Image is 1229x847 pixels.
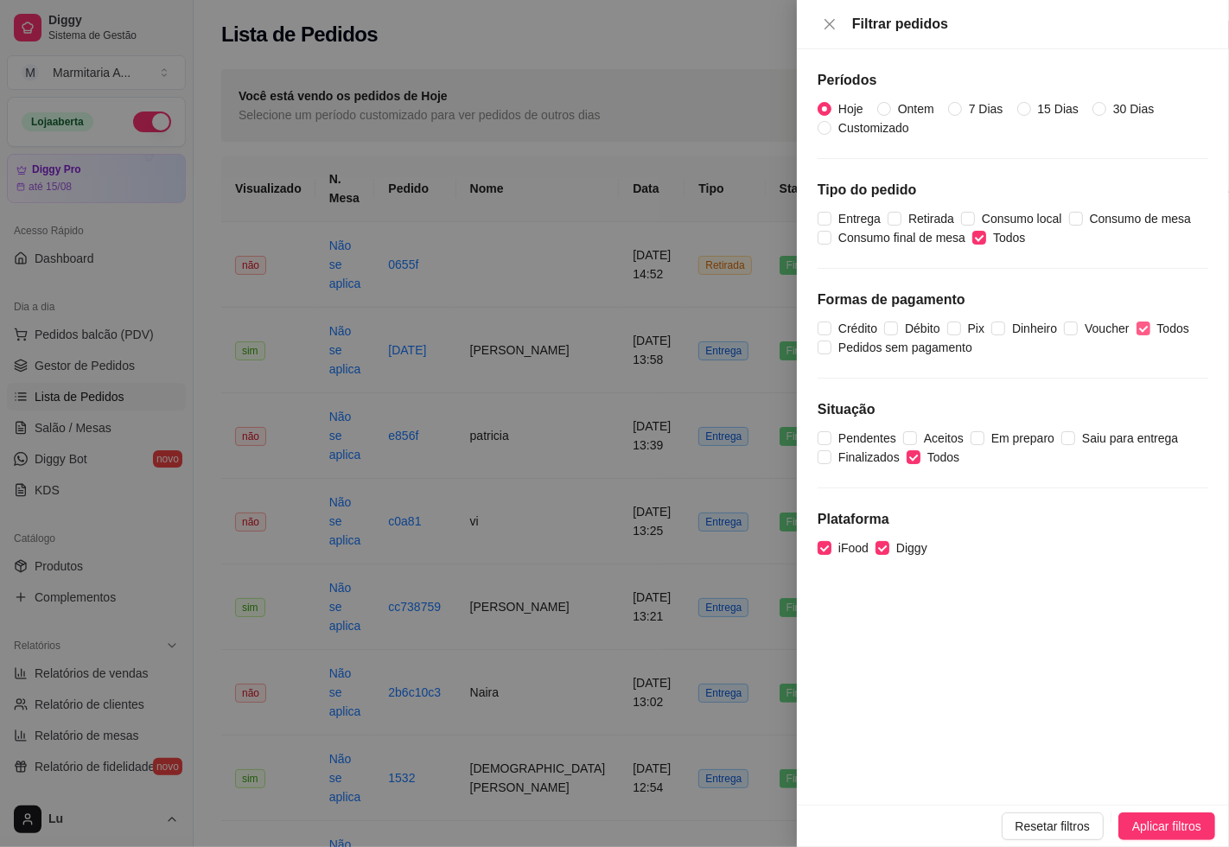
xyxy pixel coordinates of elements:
span: close [823,17,837,31]
span: Todos [986,228,1032,247]
h5: Formas de pagamento [818,290,1208,310]
h5: Períodos [818,70,1208,91]
span: Pedidos sem pagamento [831,338,979,357]
span: iFood [831,538,876,557]
span: Resetar filtros [1016,817,1090,836]
h5: Situação [818,399,1208,420]
span: Aceitos [917,429,971,448]
span: Pendentes [831,429,903,448]
span: 7 Dias [962,99,1010,118]
span: Consumo final de mesa [831,228,972,247]
div: Filtrar pedidos [852,14,1208,35]
button: Close [818,16,842,33]
span: Crédito [831,319,884,338]
span: Dinheiro [1005,319,1064,338]
h5: Plataforma [818,509,1208,530]
span: Em preparo [984,429,1061,448]
span: Consumo de mesa [1083,209,1199,228]
span: Diggy [889,538,934,557]
span: 30 Dias [1106,99,1161,118]
span: Customizado [831,118,916,137]
span: Débito [898,319,946,338]
span: Finalizados [831,448,907,467]
button: Resetar filtros [1002,812,1104,840]
span: Consumo local [975,209,1069,228]
span: Aplicar filtros [1132,817,1201,836]
span: Hoje [831,99,870,118]
span: 15 Dias [1031,99,1086,118]
span: Voucher [1078,319,1136,338]
span: Pix [961,319,991,338]
h5: Tipo do pedido [818,180,1208,201]
span: Entrega [831,209,888,228]
span: Todos [920,448,966,467]
span: Todos [1150,319,1196,338]
span: Saiu para entrega [1075,429,1185,448]
span: Retirada [901,209,961,228]
span: Ontem [891,99,941,118]
button: Aplicar filtros [1118,812,1215,840]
